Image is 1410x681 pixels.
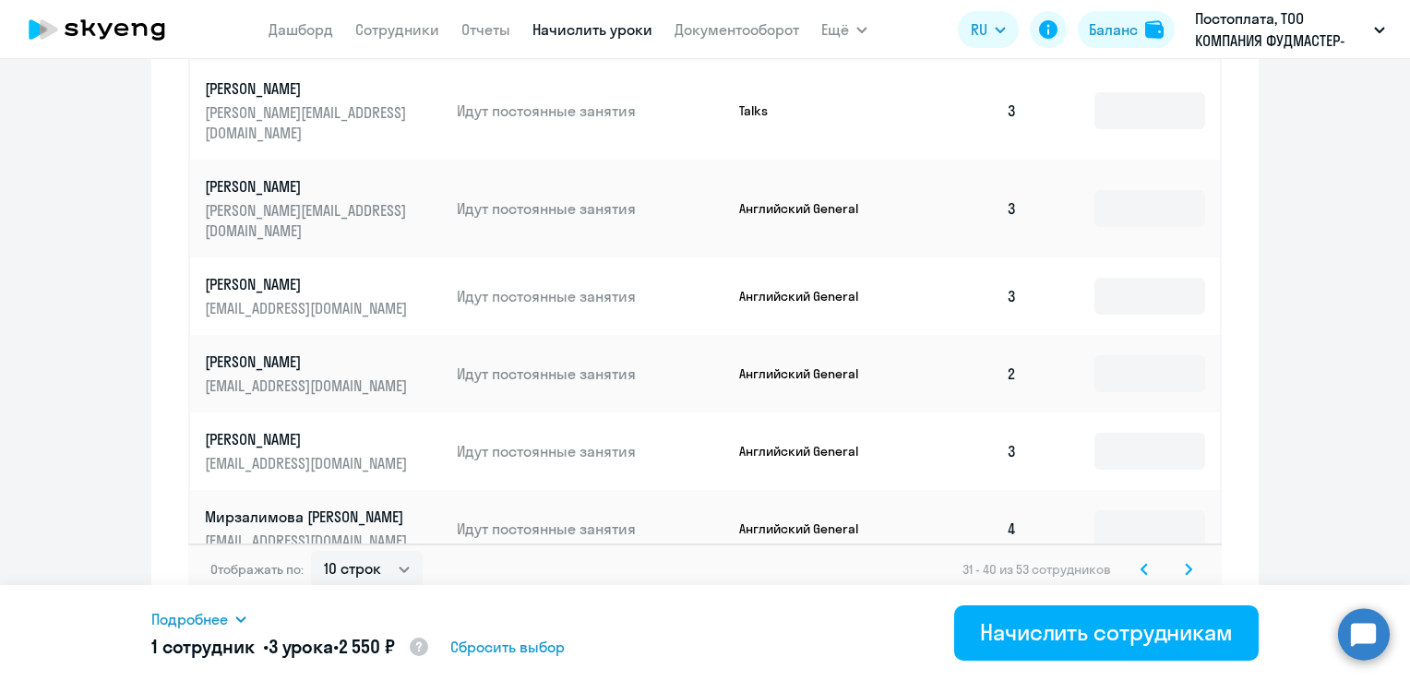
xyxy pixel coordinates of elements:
div: Начислить сотрудникам [980,617,1233,647]
p: Идут постоянные занятия [457,198,724,219]
p: Английский General [739,288,878,305]
a: Документооборот [675,20,799,39]
span: 2 550 ₽ [339,635,395,658]
a: Мирзалимова [PERSON_NAME][EMAIL_ADDRESS][DOMAIN_NAME] [205,507,442,551]
p: [PERSON_NAME][EMAIL_ADDRESS][DOMAIN_NAME] [205,102,412,143]
div: Баланс [1089,18,1138,41]
a: [PERSON_NAME][EMAIL_ADDRESS][DOMAIN_NAME] [205,352,442,396]
p: Идут постоянные занятия [457,441,724,461]
p: [PERSON_NAME] [205,274,412,294]
a: [PERSON_NAME][PERSON_NAME][EMAIL_ADDRESS][DOMAIN_NAME] [205,78,442,143]
p: [PERSON_NAME] [205,429,412,449]
td: 2 [902,335,1032,412]
p: [PERSON_NAME][EMAIL_ADDRESS][DOMAIN_NAME] [205,200,412,241]
a: Дашборд [269,20,333,39]
p: [PERSON_NAME] [205,78,412,99]
button: RU [958,11,1019,48]
td: 4 [902,490,1032,567]
span: 31 - 40 из 53 сотрудников [962,561,1111,578]
span: Отображать по: [210,561,304,578]
p: Английский General [739,443,878,460]
span: Сбросить выбор [450,636,565,658]
p: Постоплата, ТОО КОМПАНИЯ ФУДМАСТЕР-ТРЭЙД [1195,7,1367,52]
p: Идут постоянные занятия [457,519,724,539]
td: 3 [902,62,1032,160]
a: [PERSON_NAME][EMAIL_ADDRESS][DOMAIN_NAME] [205,274,442,318]
button: Начислить сотрудникам [954,605,1259,661]
p: [EMAIL_ADDRESS][DOMAIN_NAME] [205,453,412,473]
p: Идут постоянные занятия [457,286,724,306]
p: Английский General [739,520,878,537]
p: [EMAIL_ADDRESS][DOMAIN_NAME] [205,531,412,551]
button: Балансbalance [1078,11,1175,48]
span: Ещё [821,18,849,41]
h5: 1 сотрудник • • [151,634,430,662]
a: [PERSON_NAME][EMAIL_ADDRESS][DOMAIN_NAME] [205,429,442,473]
p: [EMAIL_ADDRESS][DOMAIN_NAME] [205,376,412,396]
p: Идут постоянные занятия [457,364,724,384]
p: Talks [739,102,878,119]
span: RU [971,18,987,41]
p: Мирзалимова [PERSON_NAME] [205,507,412,527]
a: Отчеты [461,20,510,39]
span: 3 урока [269,635,333,658]
span: Подробнее [151,608,228,630]
td: 3 [902,160,1032,257]
td: 3 [902,257,1032,335]
p: [EMAIL_ADDRESS][DOMAIN_NAME] [205,298,412,318]
p: Английский General [739,200,878,217]
button: Постоплата, ТОО КОМПАНИЯ ФУДМАСТЕР-ТРЭЙД [1186,7,1394,52]
p: Идут постоянные занятия [457,101,724,121]
a: Сотрудники [355,20,439,39]
p: [PERSON_NAME] [205,176,412,197]
img: balance [1145,20,1164,39]
a: Начислить уроки [532,20,652,39]
button: Ещё [821,11,867,48]
td: 3 [902,412,1032,490]
p: [PERSON_NAME] [205,352,412,372]
p: Английский General [739,365,878,382]
a: [PERSON_NAME][PERSON_NAME][EMAIL_ADDRESS][DOMAIN_NAME] [205,176,442,241]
